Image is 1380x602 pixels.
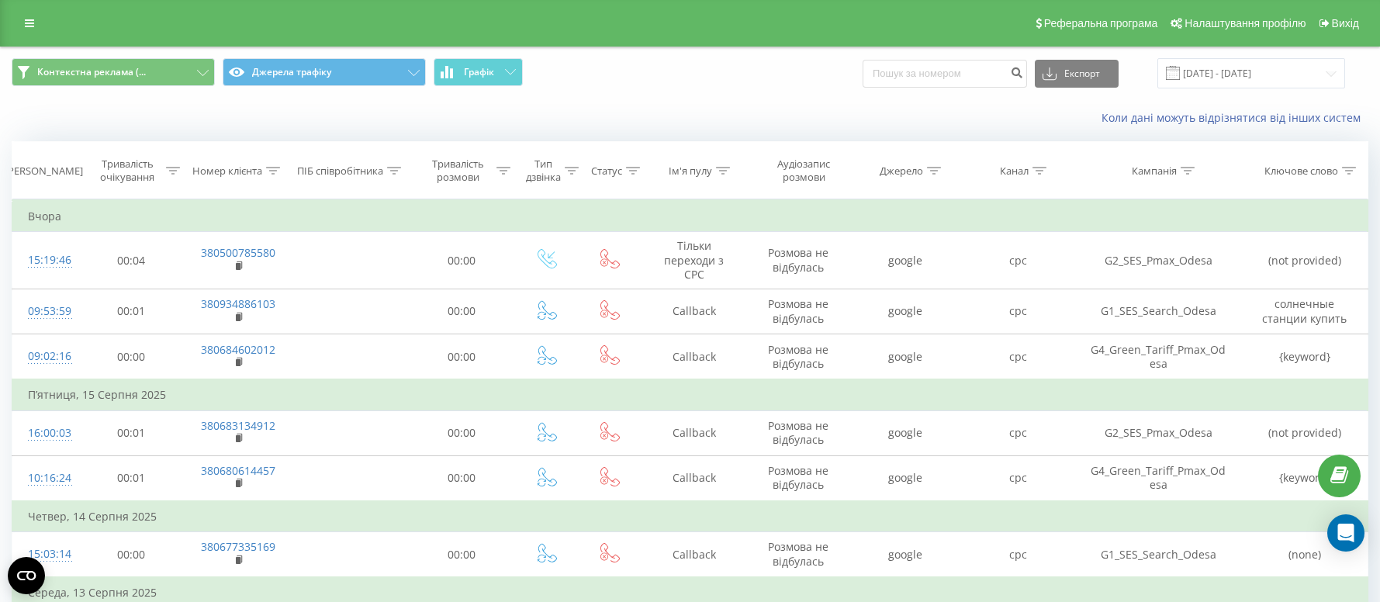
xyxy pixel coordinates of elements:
a: 380677335169 [201,539,275,554]
div: Тривалість розмови [424,157,493,184]
td: Тільки переходи з CPC [639,232,748,289]
td: cpc [962,455,1075,501]
td: google [849,232,962,289]
div: 09:53:59 [28,296,64,327]
td: G1_SES_Search_Odesa [1074,532,1242,578]
div: ПІБ співробітника [297,164,383,178]
td: Callback [639,455,748,501]
span: Розмова не відбулась [768,418,828,447]
td: 00:00 [79,334,184,380]
span: Розмова не відбулась [768,245,828,274]
span: Розмова не відбулась [768,342,828,371]
div: Кампанія [1132,164,1177,178]
td: Вчора [12,201,1368,232]
td: G4_Green_Tariff_Pmax_Odesa [1074,455,1242,501]
input: Пошук за номером [863,60,1027,88]
span: Налаштування профілю [1185,17,1306,29]
td: 00:00 [79,532,184,578]
td: 00:00 [410,232,514,289]
button: Контекстна реклама (... [12,58,215,86]
div: Статус [591,164,622,178]
button: Open CMP widget [8,557,45,594]
td: 00:00 [410,410,514,455]
td: {keyword} [1242,455,1368,501]
td: G4_Green_Tariff_Pmax_Odesa [1074,334,1242,380]
td: {keyword} [1242,334,1368,380]
td: Callback [639,334,748,380]
div: 16:00:03 [28,418,64,448]
td: 00:01 [79,455,184,501]
div: 10:16:24 [28,463,64,493]
div: 09:02:16 [28,341,64,372]
span: Графік [464,67,494,78]
a: 380500785580 [201,245,275,260]
a: 380680614457 [201,463,275,478]
td: cpc [962,232,1075,289]
td: google [849,410,962,455]
td: google [849,532,962,578]
div: Канал [1000,164,1029,178]
span: Реферальна програма [1044,17,1158,29]
div: Ім'я пулу [669,164,712,178]
td: cpc [962,289,1075,334]
div: Джерело [880,164,923,178]
div: Номер клієнта [192,164,262,178]
td: 00:00 [410,334,514,380]
button: Експорт [1035,60,1119,88]
span: Контекстна реклама (... [37,66,146,78]
span: Розмова не відбулась [768,296,828,325]
td: G1_SES_Search_Odesa [1074,289,1242,334]
div: 15:19:46 [28,245,64,275]
div: [PERSON_NAME] [5,164,83,178]
td: 00:00 [410,455,514,501]
div: Аудіозапис розмови [763,157,845,184]
td: cpc [962,410,1075,455]
td: П’ятниця, 15 Серпня 2025 [12,379,1368,410]
td: cpc [962,334,1075,380]
td: google [849,334,962,380]
a: 380934886103 [201,296,275,311]
td: солнечные станции купить [1242,289,1368,334]
td: 00:00 [410,532,514,578]
span: Розмова не відбулась [768,463,828,492]
td: 00:00 [410,289,514,334]
div: Тривалість очікування [93,157,162,184]
span: Розмова не відбулась [768,539,828,568]
td: 00:01 [79,410,184,455]
td: G2_SES_Pmax_Odesa [1074,410,1242,455]
td: google [849,455,962,501]
div: 15:03:14 [28,539,64,569]
button: Джерела трафіку [223,58,426,86]
a: 380683134912 [201,418,275,433]
td: Callback [639,532,748,578]
button: Графік [434,58,523,86]
td: Четвер, 14 Серпня 2025 [12,501,1368,532]
a: Коли дані можуть відрізнятися вiд інших систем [1102,110,1368,125]
td: google [849,289,962,334]
td: 00:04 [79,232,184,289]
td: (not provided) [1242,410,1368,455]
td: Callback [639,410,748,455]
div: Open Intercom Messenger [1327,514,1364,552]
td: (none) [1242,532,1368,578]
div: Тип дзвінка [526,157,561,184]
a: 380684602012 [201,342,275,357]
td: Callback [639,289,748,334]
div: Ключове слово [1264,164,1338,178]
td: 00:01 [79,289,184,334]
td: G2_SES_Pmax_Odesa [1074,232,1242,289]
td: (not provided) [1242,232,1368,289]
span: Вихід [1332,17,1359,29]
td: cpc [962,532,1075,578]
